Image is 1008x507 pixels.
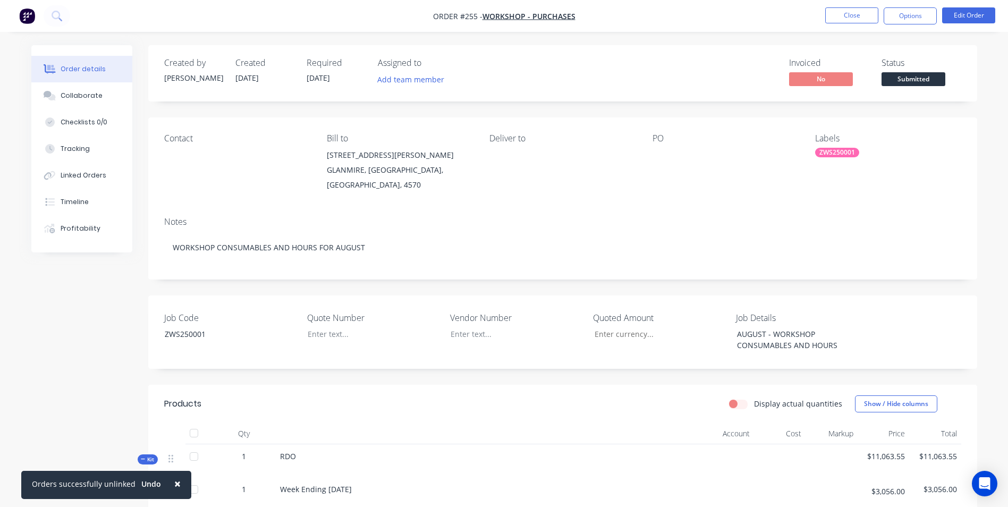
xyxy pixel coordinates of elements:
div: Linked Orders [61,171,106,180]
div: [STREET_ADDRESS][PERSON_NAME]GLANMIRE, [GEOGRAPHIC_DATA], [GEOGRAPHIC_DATA], 4570 [327,148,472,192]
div: Assigned to [378,58,484,68]
div: ZWS250001 [156,326,289,342]
div: Required [307,58,365,68]
label: Job Details [736,311,869,324]
div: Orders successfully unlinked [32,478,135,489]
div: WORKSHOP CONSUMABLES AND HOURS FOR AUGUST [164,231,961,264]
div: Kit [138,454,158,464]
div: Contact [164,133,310,143]
div: Products [164,398,201,410]
div: Notes [164,217,961,227]
div: Account [648,423,754,444]
span: Week Ending [DATE] [280,484,352,494]
div: Qty [212,423,276,444]
span: Kit [141,455,155,463]
div: PO [653,133,798,143]
button: Options [884,7,937,24]
div: Created by [164,58,223,68]
div: Deliver to [489,133,635,143]
div: Markup [806,423,858,444]
div: Invoiced [789,58,869,68]
span: $11,063.55 [913,451,957,462]
button: Undo [135,476,167,492]
div: GLANMIRE, [GEOGRAPHIC_DATA], [GEOGRAPHIC_DATA], 4570 [327,163,472,192]
button: Profitability [31,215,132,242]
div: ZWS250001 [815,148,859,157]
span: [DATE] [235,73,259,83]
div: Price [858,423,910,444]
button: Close [825,7,878,23]
input: Enter currency... [586,326,726,342]
div: Checklists 0/0 [61,117,107,127]
span: 1 [242,484,246,495]
span: 1 [242,451,246,462]
button: Submitted [882,72,945,88]
div: Tracking [61,144,90,154]
div: Bill to [327,133,472,143]
div: Cost [754,423,806,444]
div: Labels [815,133,961,143]
label: Quote Number [307,311,440,324]
span: × [174,476,181,491]
button: Edit Order [942,7,995,23]
button: Checklists 0/0 [31,109,132,136]
div: [STREET_ADDRESS][PERSON_NAME] [327,148,472,163]
span: $11,063.55 [862,451,905,462]
span: Order #255 - [433,11,482,21]
div: Profitability [61,224,100,233]
label: Quoted Amount [593,311,726,324]
button: Collaborate [31,82,132,109]
label: Vendor Number [450,311,583,324]
div: Status [882,58,961,68]
img: Factory [19,8,35,24]
span: Submitted [882,72,945,86]
button: Timeline [31,189,132,215]
div: Total [909,423,961,444]
div: Order details [61,64,106,74]
span: RDO [280,451,296,461]
label: Display actual quantities [754,398,842,409]
label: Job Code [164,311,297,324]
div: Created [235,58,294,68]
button: Close [164,471,191,496]
button: Show / Hide columns [855,395,937,412]
span: [DATE] [307,73,330,83]
div: [PERSON_NAME] [164,72,223,83]
button: Tracking [31,136,132,162]
button: Add team member [378,72,450,87]
button: Add team member [371,72,450,87]
span: $3,056.00 [913,484,957,495]
div: Open Intercom Messenger [972,471,997,496]
div: AUGUST - WORKSHOP CONSUMABLES AND HOURS [729,326,861,353]
div: Timeline [61,197,89,207]
span: $3,056.00 [862,486,905,497]
button: Order details [31,56,132,82]
span: No [789,72,853,86]
a: Workshop - Purchases [482,11,575,21]
div: Collaborate [61,91,103,100]
button: Linked Orders [31,162,132,189]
